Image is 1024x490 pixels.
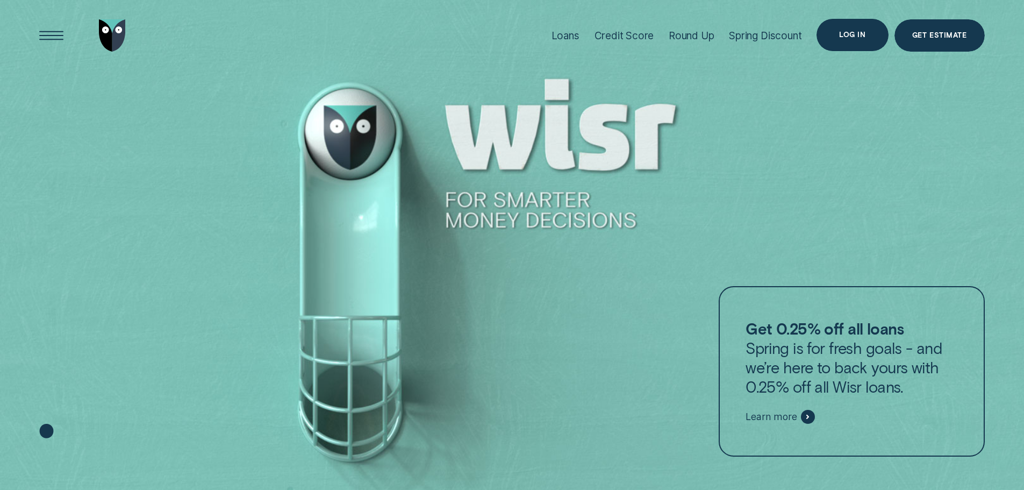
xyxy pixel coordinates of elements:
p: Spring is for fresh goals - and we’re here to back yours with 0.25% off all Wisr loans. [746,319,957,396]
div: Round Up [669,30,714,42]
strong: Get 0.25% off all loans [746,319,904,338]
a: Get 0.25% off all loansSpring is for fresh goals - and we’re here to back yours with 0.25% off al... [719,286,984,457]
div: Loans [552,30,579,42]
span: Learn more [746,411,797,423]
button: Open Menu [35,19,68,52]
img: Wisr [99,19,126,52]
button: Log in [817,19,888,51]
div: Credit Score [595,30,654,42]
div: Spring Discount [729,30,801,42]
a: Get Estimate [894,19,985,52]
div: Log in [839,32,865,38]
